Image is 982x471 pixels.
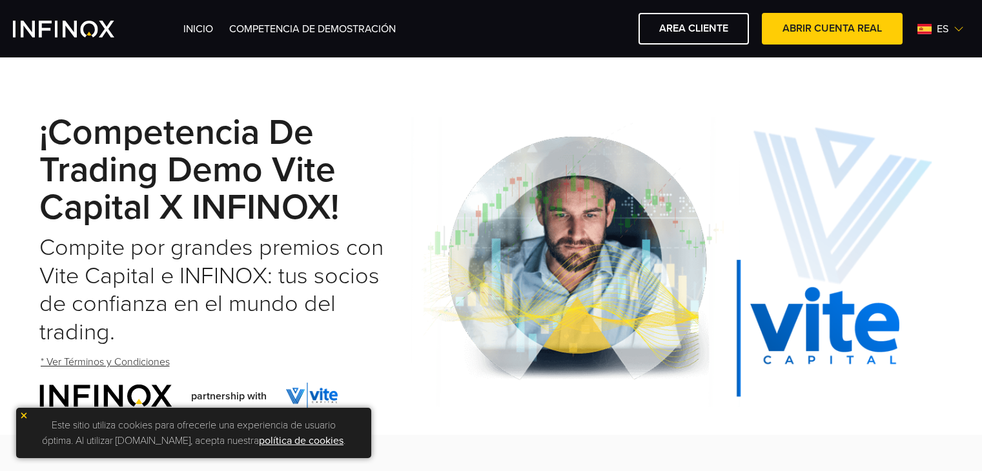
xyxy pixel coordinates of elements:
[762,13,903,45] a: ABRIR CUENTA REAL
[39,112,339,229] strong: ¡Competencia de Trading Demo Vite Capital x INFINOX!
[13,21,145,37] a: INFINOX Vite
[191,388,267,404] span: partnership with
[39,346,171,378] a: * Ver Términos y Condiciones
[19,411,28,420] img: yellow close icon
[229,23,396,35] a: Competencia de Demostración
[183,23,213,35] a: INICIO
[259,434,343,447] a: política de cookies
[932,21,954,37] span: es
[639,13,749,45] a: AREA CLIENTE
[23,414,365,452] p: Este sitio utiliza cookies para ofrecerle una experiencia de usuario óptima. Al utilizar [DOMAIN_...
[39,234,411,347] h2: Compite por grandes premios con Vite Capital e INFINOX: tus socios de confianza en el mundo del t...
